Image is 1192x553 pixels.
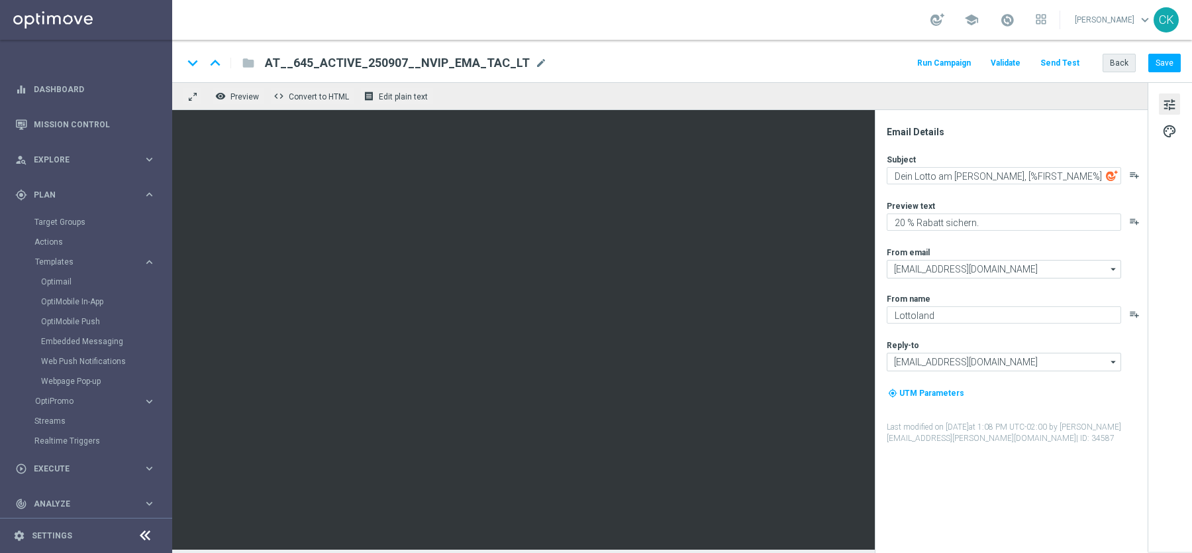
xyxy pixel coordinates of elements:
[41,356,138,367] a: Web Push Notifications
[899,389,964,398] span: UTM Parameters
[34,217,138,227] a: Target Groups
[1162,123,1177,140] span: palette
[887,201,935,212] label: Preview text
[41,336,138,347] a: Embedded Messaging
[1107,353,1120,371] i: arrow_drop_down
[989,54,1022,72] button: Validate
[41,351,171,371] div: Web Push Notifications
[41,316,138,327] a: OptiMobile Push
[1154,7,1179,32] div: CK
[15,498,143,510] div: Analyze
[34,72,156,107] a: Dashboard
[887,126,1146,138] div: Email Details
[270,88,355,105] button: code Convert to HTML
[143,395,156,408] i: keyboard_arrow_right
[887,422,1146,444] label: Last modified on [DATE] at 1:08 PM UTC-02:00 by [PERSON_NAME][EMAIL_ADDRESS][PERSON_NAME][DOMAIN_...
[15,154,156,165] button: person_search Explore keyboard_arrow_right
[34,500,143,508] span: Analyze
[15,189,143,201] div: Plan
[1106,170,1118,182] img: optiGenie.svg
[15,154,27,166] i: person_search
[41,276,138,287] a: Optimail
[15,189,27,201] i: gps_fixed
[32,532,72,540] a: Settings
[887,154,916,165] label: Subject
[15,154,143,166] div: Explore
[41,312,171,332] div: OptiMobile Push
[34,257,156,267] button: Templates keyboard_arrow_right
[964,13,979,27] span: school
[15,463,27,475] i: play_circle_outline
[35,258,143,266] div: Templates
[34,411,171,431] div: Streams
[15,107,156,142] div: Mission Control
[34,156,143,164] span: Explore
[15,190,156,200] button: gps_fixed Plan keyboard_arrow_right
[887,247,930,258] label: From email
[143,256,156,269] i: keyboard_arrow_right
[41,332,171,351] div: Embedded Messaging
[41,292,171,312] div: OptiMobile In-App
[41,376,138,387] a: Webpage Pop-up
[273,91,284,101] span: code
[364,91,374,101] i: receipt
[535,57,547,69] span: mode_edit
[887,386,966,400] button: my_location UTM Parameters
[15,119,156,130] button: Mission Control
[15,463,156,474] button: play_circle_outline Execute keyboard_arrow_right
[15,84,156,95] div: equalizer Dashboard
[183,53,203,73] i: keyboard_arrow_down
[13,530,25,542] i: settings
[1129,170,1140,180] button: playlist_add
[41,371,171,391] div: Webpage Pop-up
[15,499,156,509] button: track_changes Analyze keyboard_arrow_right
[887,294,930,304] label: From name
[35,397,130,405] span: OptiPromo
[15,498,27,510] i: track_changes
[41,272,171,292] div: Optimail
[41,296,138,307] a: OptiMobile In-App
[1129,309,1140,320] button: playlist_add
[888,389,897,398] i: my_location
[34,416,138,426] a: Streams
[34,252,171,391] div: Templates
[1073,10,1154,30] a: [PERSON_NAME]keyboard_arrow_down
[1038,54,1081,72] button: Send Test
[35,258,130,266] span: Templates
[379,92,428,101] span: Edit plain text
[215,91,226,101] i: remove_red_eye
[15,463,143,475] div: Execute
[34,396,156,406] button: OptiPromo keyboard_arrow_right
[1159,120,1180,141] button: palette
[34,191,143,199] span: Plan
[34,431,171,451] div: Realtime Triggers
[1138,13,1152,27] span: keyboard_arrow_down
[34,212,171,232] div: Target Groups
[887,340,919,351] label: Reply-to
[143,462,156,475] i: keyboard_arrow_right
[265,55,530,71] span: AT__645_ACTIVE_250907__NVIP_EMA_TAC_LT
[34,391,171,411] div: OptiPromo
[1103,54,1136,72] button: Back
[289,92,349,101] span: Convert to HTML
[360,88,434,105] button: receipt Edit plain text
[1129,216,1140,227] button: playlist_add
[991,58,1020,68] span: Validate
[212,88,265,105] button: remove_red_eye Preview
[15,72,156,107] div: Dashboard
[143,188,156,201] i: keyboard_arrow_right
[1162,96,1177,113] span: tune
[34,232,171,252] div: Actions
[1076,434,1115,443] span: | ID: 34587
[1148,54,1181,72] button: Save
[1107,261,1120,278] i: arrow_drop_down
[15,84,27,95] i: equalizer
